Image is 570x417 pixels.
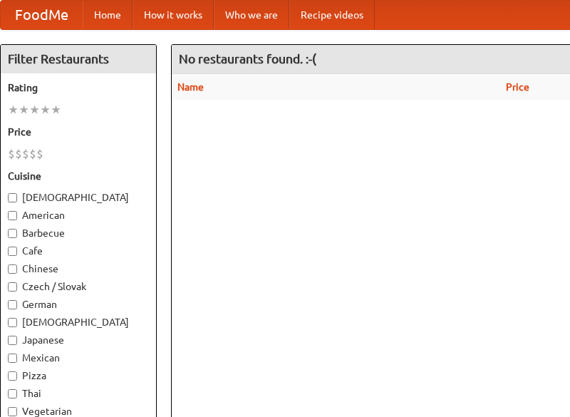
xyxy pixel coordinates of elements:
h4: Filter Restaurants [1,45,156,73]
h5: Cuisine [8,169,149,183]
input: Vegetarian [8,407,17,416]
label: Japanese [8,333,149,347]
label: [DEMOGRAPHIC_DATA] [8,190,149,205]
input: German [8,300,17,309]
li: ★ [8,102,19,118]
a: Name [177,81,204,93]
label: American [8,208,149,222]
a: Recipe videos [289,1,375,29]
li: $ [36,146,43,162]
li: ★ [40,102,51,118]
a: Price [506,81,529,93]
label: Czech / Slovak [8,279,149,294]
label: German [8,297,149,312]
a: How it works [133,1,214,29]
input: Chinese [8,264,17,274]
label: Mexican [8,351,149,365]
input: Japanese [8,336,17,345]
li: $ [8,146,15,162]
a: Who we are [214,1,289,29]
li: $ [22,146,29,162]
input: Czech / Slovak [8,282,17,292]
li: $ [15,146,22,162]
label: Chinese [8,262,149,276]
li: ★ [29,102,40,118]
input: Pizza [8,371,17,381]
input: [DEMOGRAPHIC_DATA] [8,318,17,327]
label: Cafe [8,244,149,258]
input: Barbecue [8,229,17,238]
li: ★ [19,102,29,118]
h5: Price [8,125,149,139]
ng-pluralize: No restaurants found. :-( [179,52,316,66]
li: $ [29,146,36,162]
h5: Rating [8,81,149,95]
a: Home [83,1,133,29]
label: Barbecue [8,226,149,240]
li: ★ [51,102,61,118]
input: [DEMOGRAPHIC_DATA] [8,193,17,202]
input: American [8,211,17,220]
label: Thai [8,386,149,401]
a: FoodMe [1,1,83,29]
input: Mexican [8,354,17,363]
input: Thai [8,389,17,398]
label: [DEMOGRAPHIC_DATA] [8,315,149,329]
label: Pizza [8,369,149,383]
input: Cafe [8,247,17,256]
